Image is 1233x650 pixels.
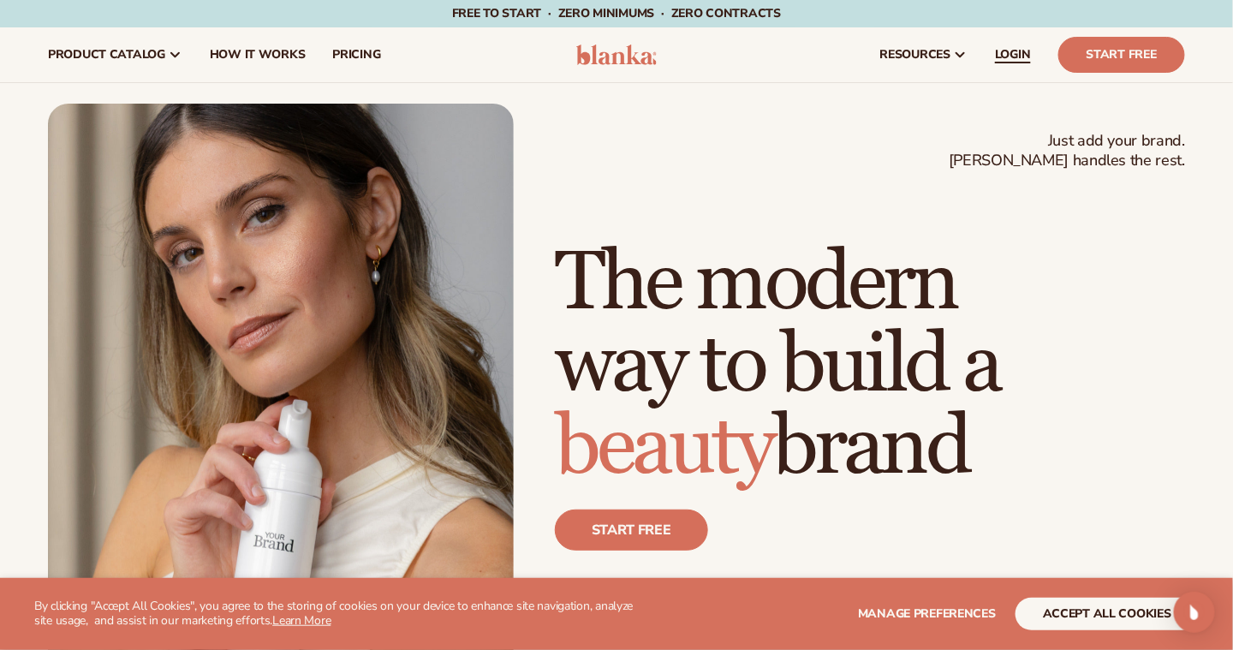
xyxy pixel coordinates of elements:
a: Start Free [1058,37,1185,73]
span: Free to start · ZERO minimums · ZERO contracts [452,5,781,21]
span: LOGIN [995,48,1031,62]
span: beauty [555,397,772,498]
a: resources [867,27,981,82]
h1: The modern way to build a brand [555,242,1185,489]
span: Manage preferences [858,605,996,622]
span: Just add your brand. [PERSON_NAME] handles the rest. [949,131,1185,171]
span: product catalog [48,48,165,62]
a: How It Works [196,27,319,82]
img: logo [576,45,658,65]
a: LOGIN [981,27,1045,82]
div: Open Intercom Messenger [1174,592,1215,633]
a: Start free [555,510,708,551]
span: How It Works [210,48,306,62]
a: product catalog [34,27,196,82]
p: By clicking "Accept All Cookies", you agree to the storing of cookies on your device to enhance s... [34,599,644,629]
span: pricing [332,48,380,62]
span: resources [880,48,950,62]
a: pricing [319,27,394,82]
a: Learn More [272,612,331,629]
button: Manage preferences [858,598,996,630]
button: accept all cookies [1016,598,1199,630]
